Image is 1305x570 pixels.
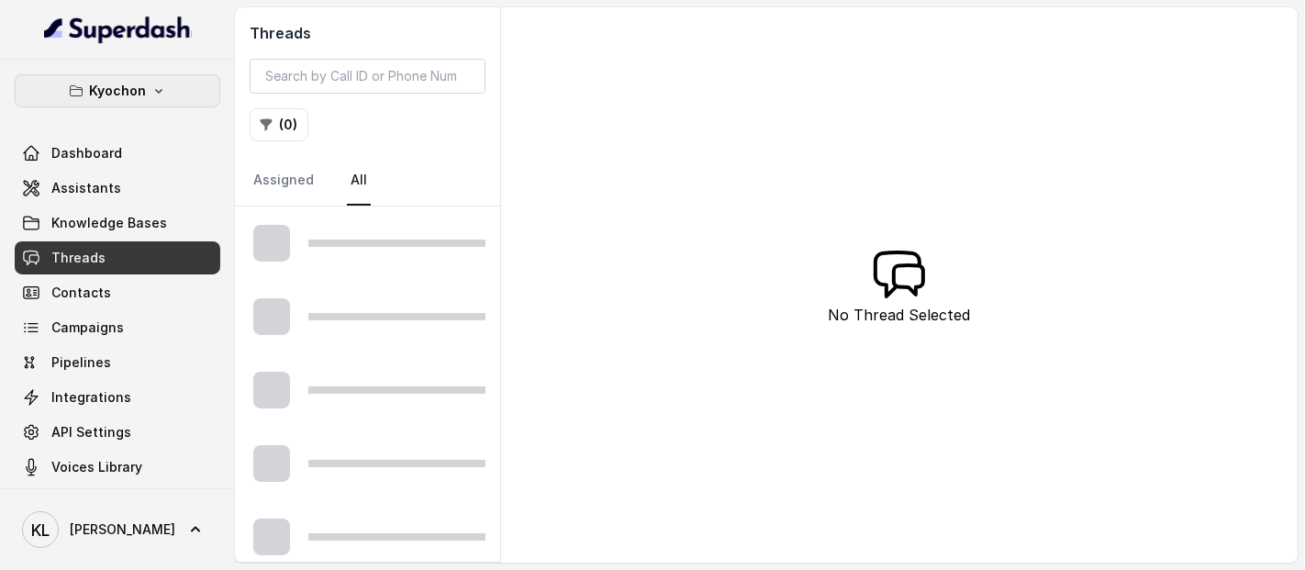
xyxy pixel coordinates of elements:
[51,179,121,197] span: Assistants
[828,304,970,326] p: No Thread Selected
[15,207,220,240] a: Knowledge Bases
[15,172,220,205] a: Assistants
[51,249,106,267] span: Threads
[250,156,318,206] a: Assigned
[51,423,131,441] span: API Settings
[15,381,220,414] a: Integrations
[250,22,485,44] h2: Threads
[51,388,131,407] span: Integrations
[250,156,485,206] nav: Tabs
[70,520,175,539] span: [PERSON_NAME]
[15,137,220,170] a: Dashboard
[15,74,220,107] button: Kyochon
[51,353,111,372] span: Pipelines
[347,156,371,206] a: All
[51,144,122,162] span: Dashboard
[250,59,485,94] input: Search by Call ID or Phone Number
[15,241,220,274] a: Threads
[51,458,142,476] span: Voices Library
[31,520,50,540] text: KL
[44,15,192,44] img: light.svg
[15,311,220,344] a: Campaigns
[51,214,167,232] span: Knowledge Bases
[250,108,308,141] button: (0)
[51,284,111,302] span: Contacts
[89,80,146,102] p: Kyochon
[15,276,220,309] a: Contacts
[51,319,124,337] span: Campaigns
[15,416,220,449] a: API Settings
[15,504,220,555] a: [PERSON_NAME]
[15,346,220,379] a: Pipelines
[15,451,220,484] a: Voices Library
